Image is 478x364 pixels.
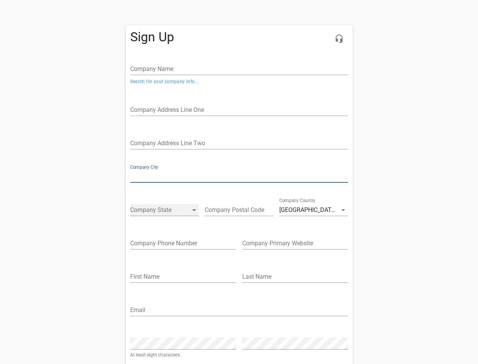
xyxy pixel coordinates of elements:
[313,85,472,358] iframe: Chat
[130,79,199,84] a: Search for your company info...
[279,204,348,216] div: [GEOGRAPHIC_DATA]
[279,198,315,203] label: Company Country
[130,30,348,45] h4: Sign Up
[130,353,236,357] p: At least eight characters.
[130,165,158,169] label: Company City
